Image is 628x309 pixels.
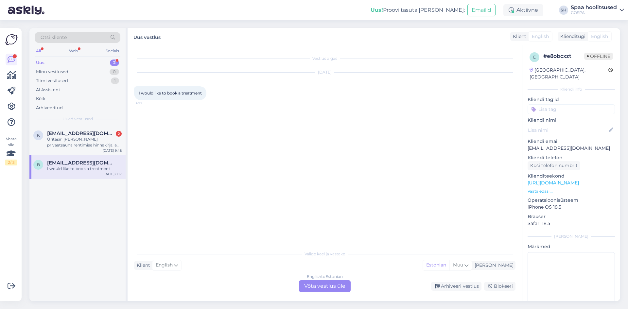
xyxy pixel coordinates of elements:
span: Offline [584,53,613,60]
div: SH [559,6,568,15]
span: k [37,133,40,138]
div: Klient [510,33,526,40]
div: Proovi tasuta [PERSON_NAME]: [371,6,465,14]
div: Web [68,47,79,55]
div: Küsi telefoninumbrit [528,161,580,170]
span: 0:17 [136,100,161,105]
span: kairi.lipu@gmail.com [47,130,115,136]
div: 2 [116,131,122,137]
p: Kliendi email [528,138,615,145]
div: [DATE] 0:17 [103,172,122,177]
div: Arhiveeri vestlus [431,282,481,291]
a: [URL][DOMAIN_NAME] [528,180,579,186]
p: iPhone OS 18.5 [528,204,615,211]
div: Spaa hoolitsused [571,5,617,10]
div: Aktiivne [503,4,543,16]
p: Märkmed [528,243,615,250]
span: Uued vestlused [62,116,93,122]
p: Vaata edasi ... [528,188,615,194]
img: Askly Logo [5,33,18,46]
button: Emailid [467,4,496,16]
div: All [35,47,42,55]
div: AI Assistent [36,87,60,93]
div: Blokeeri [484,282,515,291]
div: Estonian [423,260,449,270]
div: [PERSON_NAME] [472,262,514,269]
div: # e8obcxzt [543,52,584,60]
div: Arhiveeritud [36,105,63,111]
span: Otsi kliente [41,34,67,41]
span: Muu [453,262,463,268]
div: [PERSON_NAME] [528,233,615,239]
div: Kõik [36,95,45,102]
input: Lisa tag [528,104,615,114]
a: Spaa hoolitsusedGOSPA [571,5,624,15]
div: 2 [110,60,119,66]
p: Kliendi nimi [528,117,615,124]
div: Võta vestlus üle [299,280,351,292]
div: Valige keel ja vastake [134,251,515,257]
span: e [533,55,536,60]
div: [GEOGRAPHIC_DATA], [GEOGRAPHIC_DATA] [530,67,608,80]
b: Uus! [371,7,383,13]
span: English [591,33,608,40]
input: Lisa nimi [528,127,607,134]
div: 2 / 3 [5,160,17,165]
div: Minu vestlused [36,69,68,75]
p: Operatsioonisüsteem [528,197,615,204]
span: I would like to book a treatment [139,91,202,95]
span: English [532,33,549,40]
div: I would like to book a treatment [47,166,122,172]
p: [EMAIL_ADDRESS][DOMAIN_NAME] [528,145,615,152]
div: Klient [134,262,150,269]
span: b [37,162,40,167]
div: [DATE] [134,69,515,75]
div: Uus [36,60,44,66]
p: Klienditeekond [528,173,615,180]
span: English [156,262,173,269]
div: Socials [104,47,120,55]
p: Kliendi telefon [528,154,615,161]
div: Klienditugi [558,33,585,40]
label: Uus vestlus [133,32,161,41]
div: Vestlus algas [134,56,515,61]
div: [DATE] 9:48 [103,148,122,153]
div: 1 [111,77,119,84]
p: Kliendi tag'id [528,96,615,103]
div: Vaata siia [5,136,17,165]
div: 0 [110,69,119,75]
p: Brauser [528,213,615,220]
div: Üritasin [PERSON_NAME] privaatsauna rentimise hinnakirja, aga ei õnnestunud [PERSON_NAME]. Soovik... [47,136,122,148]
div: English to Estonian [307,274,343,280]
div: Tiimi vestlused [36,77,68,84]
div: GOSPA [571,10,617,15]
span: bape20298@outlook.com [47,160,115,166]
p: Safari 18.5 [528,220,615,227]
div: Kliendi info [528,86,615,92]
